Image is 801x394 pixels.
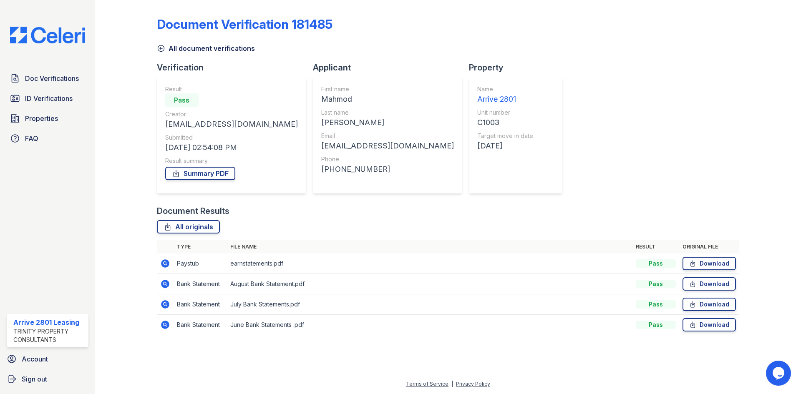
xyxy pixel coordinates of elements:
[477,85,533,105] a: Name Arrive 2801
[683,298,736,311] a: Download
[636,259,676,268] div: Pass
[174,315,227,335] td: Bank Statement
[165,133,298,142] div: Submitted
[477,140,533,152] div: [DATE]
[7,90,88,107] a: ID Verifications
[227,253,632,274] td: earnstatements.pdf
[174,253,227,274] td: Paystub
[165,85,298,93] div: Result
[766,361,793,386] iframe: chat widget
[174,274,227,294] td: Bank Statement
[321,93,454,105] div: Mahmod
[321,132,454,140] div: Email
[477,108,533,117] div: Unit number
[321,140,454,152] div: [EMAIL_ADDRESS][DOMAIN_NAME]
[165,93,199,107] div: Pass
[13,317,85,327] div: Arrive 2801 Leasing
[321,85,454,93] div: First name
[13,327,85,344] div: Trinity Property Consultants
[7,130,88,147] a: FAQ
[25,93,73,103] span: ID Verifications
[636,280,676,288] div: Pass
[22,374,47,384] span: Sign out
[321,155,454,163] div: Phone
[3,27,92,43] img: CE_Logo_Blue-a8612792a0a2168367f1c8372b55b34899dd931a85d93a1a3d3e32e68fde9ad4.png
[157,205,229,217] div: Document Results
[321,108,454,117] div: Last name
[632,240,679,253] th: Result
[477,93,533,105] div: Arrive 2801
[227,294,632,315] td: July Bank Statements.pdf
[477,85,533,93] div: Name
[679,240,739,253] th: Original file
[174,240,227,253] th: Type
[227,274,632,294] td: August Bank Statement.pdf
[157,220,220,233] a: All originals
[3,371,92,387] a: Sign out
[683,277,736,291] a: Download
[477,132,533,140] div: Target move in date
[321,117,454,128] div: [PERSON_NAME]
[683,257,736,270] a: Download
[227,315,632,335] td: June Bank Statements .pdf
[174,294,227,315] td: Bank Statement
[25,113,58,123] span: Properties
[469,62,569,73] div: Property
[7,110,88,127] a: Properties
[313,62,469,73] div: Applicant
[451,381,453,387] div: |
[165,157,298,165] div: Result summary
[165,110,298,118] div: Creator
[3,351,92,367] a: Account
[157,43,255,53] a: All document verifications
[456,381,490,387] a: Privacy Policy
[25,133,38,143] span: FAQ
[22,354,48,364] span: Account
[477,117,533,128] div: C1003
[406,381,448,387] a: Terms of Service
[321,163,454,175] div: [PHONE_NUMBER]
[157,62,313,73] div: Verification
[636,300,676,309] div: Pass
[683,318,736,331] a: Download
[636,321,676,329] div: Pass
[165,142,298,153] div: [DATE] 02:54:08 PM
[165,167,235,180] a: Summary PDF
[165,118,298,130] div: [EMAIL_ADDRESS][DOMAIN_NAME]
[227,240,632,253] th: File name
[25,73,79,83] span: Doc Verifications
[157,17,332,32] div: Document Verification 181485
[7,70,88,87] a: Doc Verifications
